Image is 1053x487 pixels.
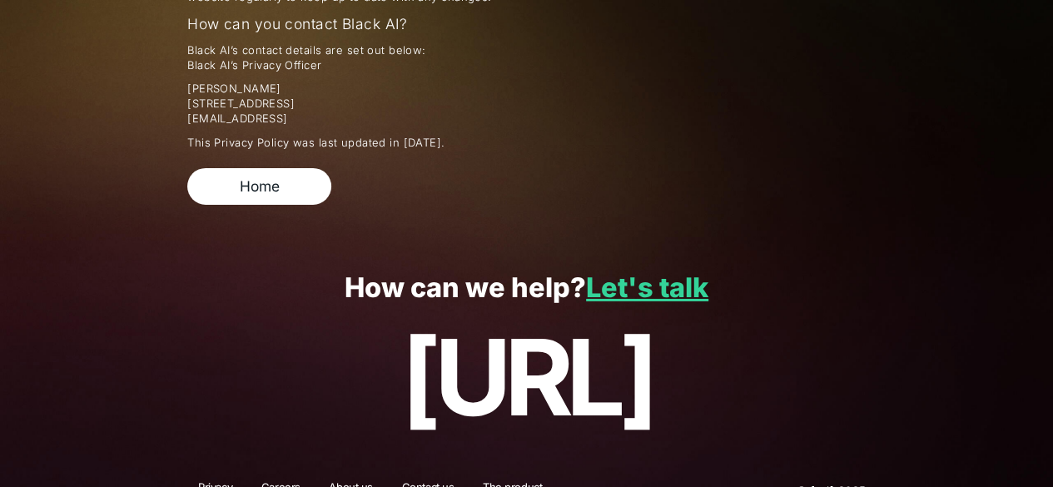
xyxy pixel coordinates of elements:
span: [PERSON_NAME] [STREET_ADDRESS] [EMAIL_ADDRESS] [187,82,866,127]
a: Home [187,168,331,204]
p: [URL] [36,318,1016,436]
span: Black AI’s contact details are set out below: Black AI’s Privacy Officer [187,43,866,73]
p: How can we help? [36,273,1016,304]
p: How can you contact Black AI? [187,14,866,34]
a: Let's talk [586,271,708,304]
p: This Privacy Policy was last updated in [DATE]. [187,136,866,151]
